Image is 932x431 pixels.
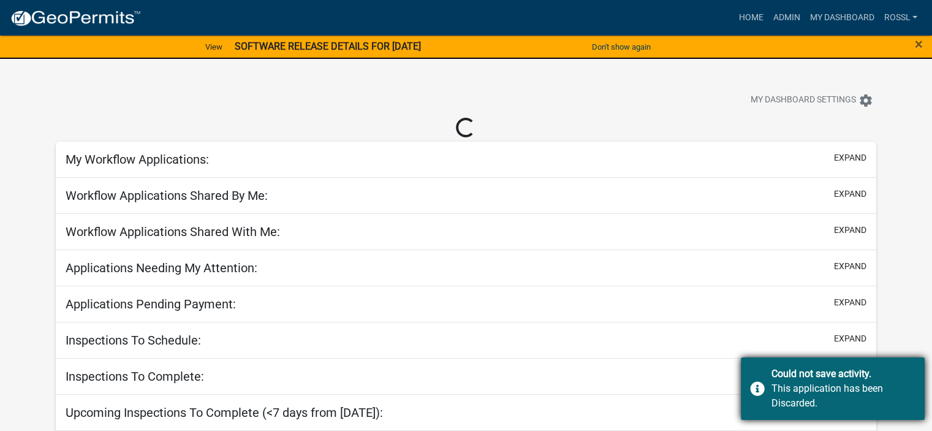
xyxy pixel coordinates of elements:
[879,6,922,29] a: RossL
[771,381,915,411] div: This application has been Discarded.
[768,6,805,29] a: Admin
[834,296,866,309] button: expand
[915,36,923,53] span: ×
[834,260,866,273] button: expand
[834,188,866,200] button: expand
[587,37,656,57] button: Don't show again
[834,224,866,237] button: expand
[66,224,280,239] h5: Workflow Applications Shared With Me:
[733,6,768,29] a: Home
[66,188,268,203] h5: Workflow Applications Shared By Me:
[66,369,204,384] h5: Inspections To Complete:
[66,405,383,420] h5: Upcoming Inspections To Complete (<7 days from [DATE]):
[834,151,866,164] button: expand
[235,40,421,52] strong: SOFTWARE RELEASE DETAILS FOR [DATE]
[66,297,236,311] h5: Applications Pending Payment:
[66,261,257,275] h5: Applications Needing My Attention:
[751,93,856,108] span: My Dashboard Settings
[805,6,879,29] a: My Dashboard
[200,37,227,57] a: View
[66,152,209,167] h5: My Workflow Applications:
[66,333,201,348] h5: Inspections To Schedule:
[915,37,923,51] button: Close
[771,367,915,381] div: Could not save activity.
[741,88,883,112] button: My Dashboard Settingssettings
[834,332,866,345] button: expand
[858,93,873,108] i: settings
